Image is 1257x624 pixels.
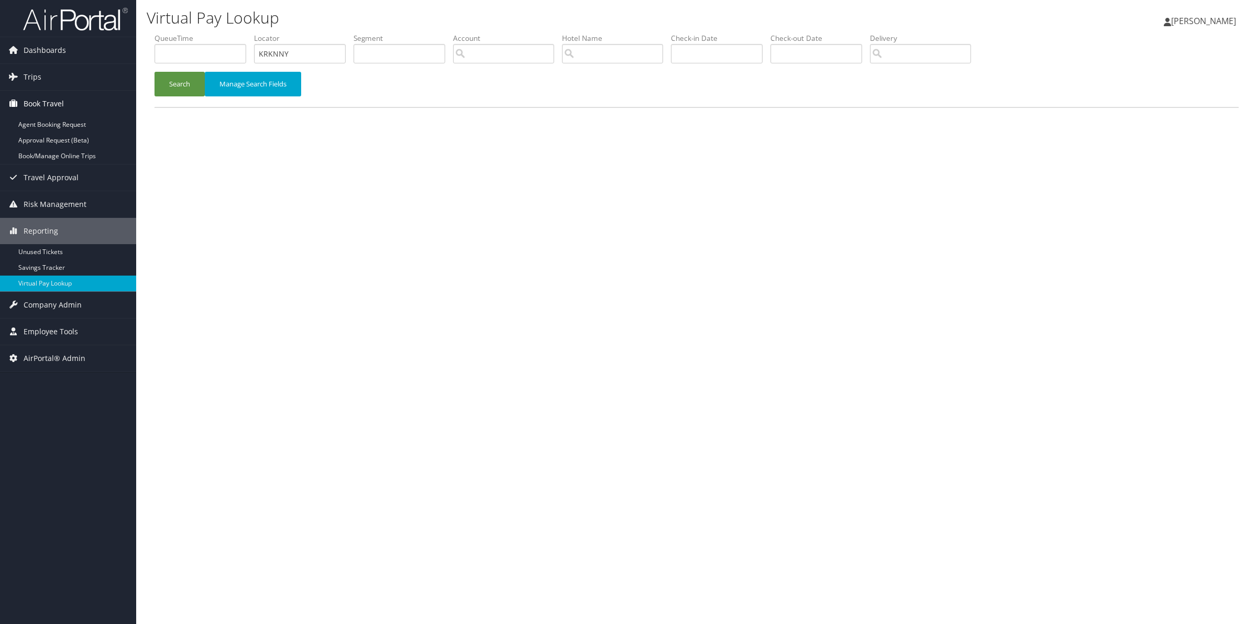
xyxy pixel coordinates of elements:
label: Delivery [870,33,979,43]
label: Account [453,33,562,43]
label: Check-in Date [671,33,770,43]
span: Dashboards [24,37,66,63]
span: Trips [24,64,41,90]
span: Travel Approval [24,165,79,191]
img: airportal-logo.png [23,7,128,31]
a: [PERSON_NAME] [1164,5,1247,37]
label: Segment [354,33,453,43]
h1: Virtual Pay Lookup [147,7,880,29]
button: Search [155,72,205,96]
label: Check-out Date [770,33,870,43]
span: [PERSON_NAME] [1171,15,1236,27]
button: Manage Search Fields [205,72,301,96]
span: Employee Tools [24,319,78,345]
span: AirPortal® Admin [24,345,85,371]
span: Book Travel [24,91,64,117]
label: Hotel Name [562,33,671,43]
span: Risk Management [24,191,86,217]
span: Company Admin [24,292,82,318]
label: Locator [254,33,354,43]
label: QueueTime [155,33,254,43]
span: Reporting [24,218,58,244]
